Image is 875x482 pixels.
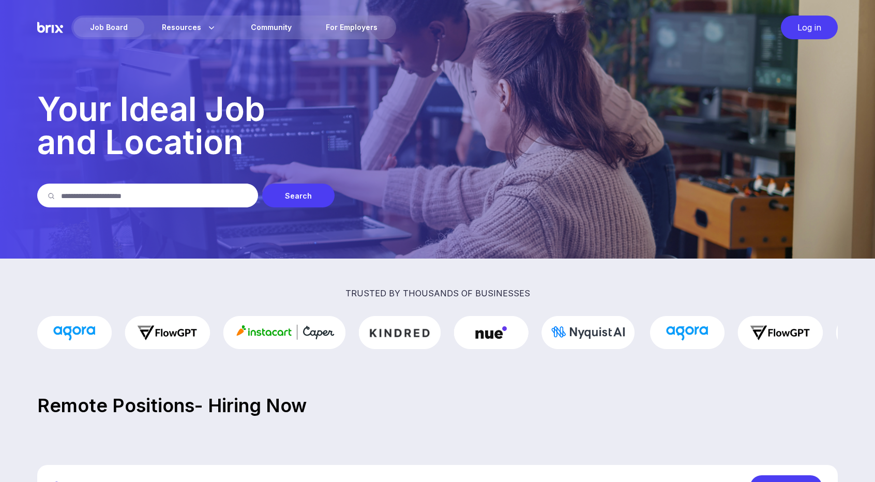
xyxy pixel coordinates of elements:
div: Search [262,184,335,207]
p: Your Ideal Job and Location [37,93,838,159]
a: Community [234,18,308,37]
div: Resources [145,18,233,37]
a: Log in [776,16,838,39]
img: Brix Logo [37,16,63,39]
div: Log in [781,16,838,39]
div: Job Board [73,18,144,37]
a: For Employers [309,18,394,37]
